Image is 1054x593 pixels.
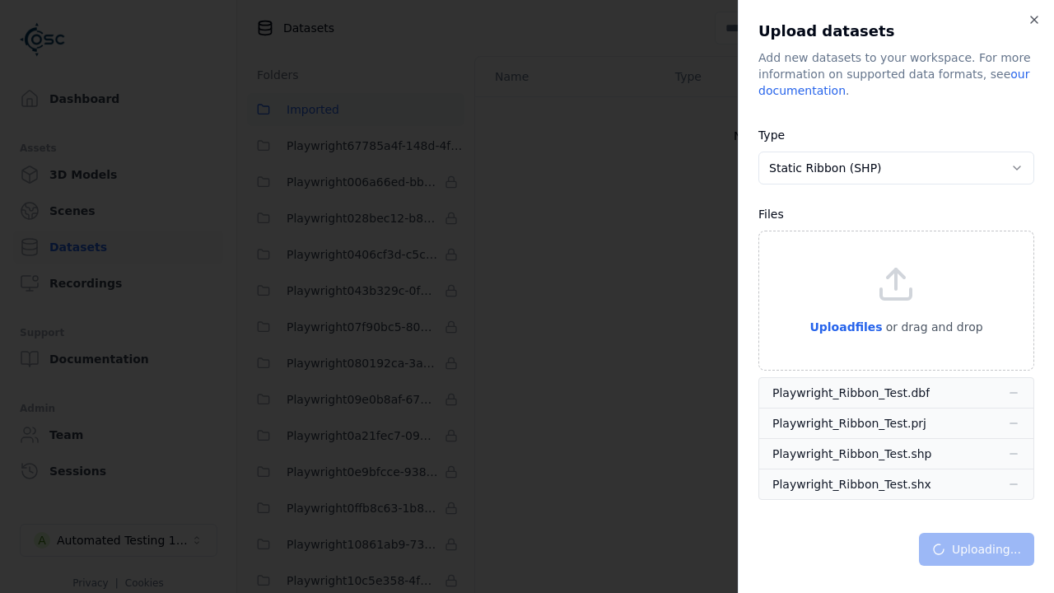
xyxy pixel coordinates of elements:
div: Playwright_Ribbon_Test.shp [772,446,931,462]
div: Playwright_Ribbon_Test.shx [772,476,931,493]
label: Type [758,128,785,142]
span: Upload files [809,320,882,334]
p: or drag and drop [883,317,983,337]
h2: Upload datasets [758,20,1034,43]
label: Files [758,208,784,221]
div: Add new datasets to your workspace. For more information on supported data formats, see . [758,49,1034,99]
div: Playwright_Ribbon_Test.dbf [772,385,930,401]
div: Playwright_Ribbon_Test.prj [772,415,926,432]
